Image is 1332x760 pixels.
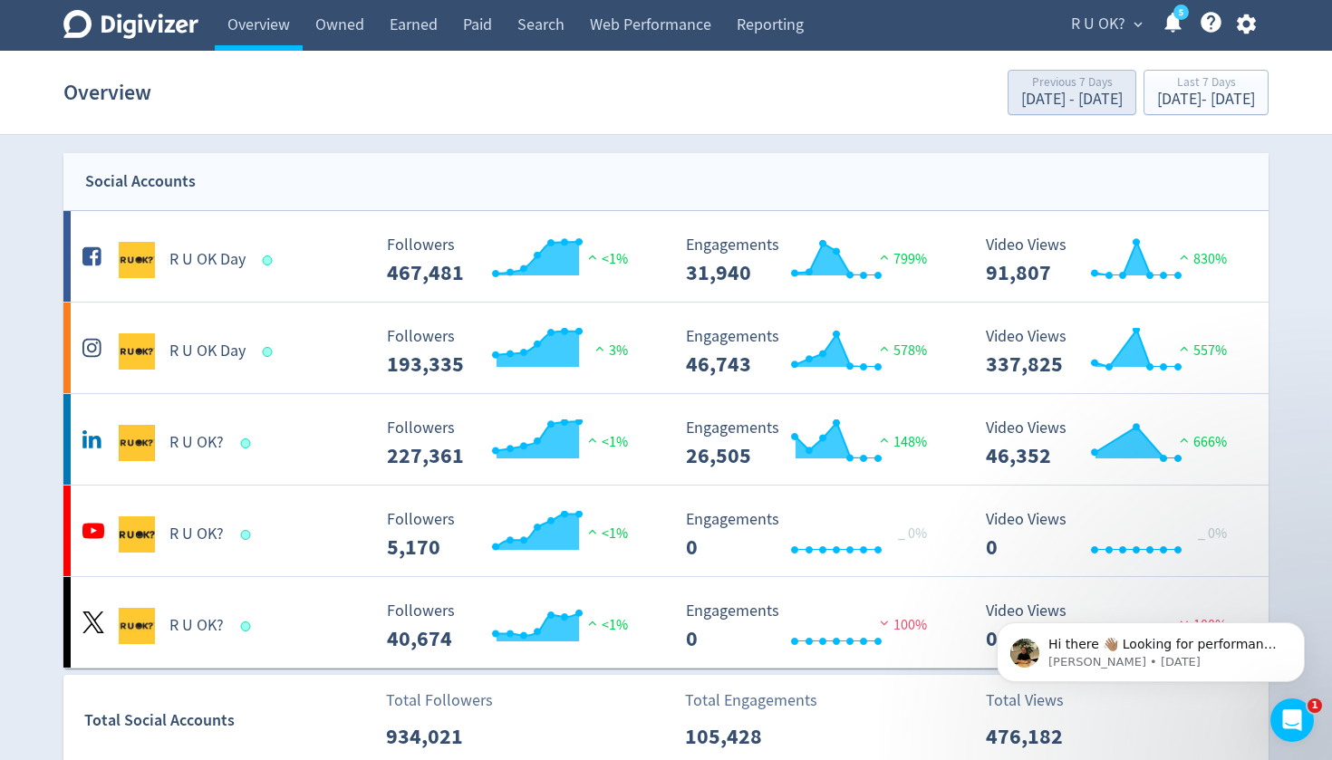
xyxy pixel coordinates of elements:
h5: R U OK Day [169,249,246,271]
span: 3% [591,342,628,360]
a: R U OK? undefinedR U OK? Followers --- Followers 5,170 <1% Engagements 0 Engagements 0 _ 0% Video... [63,486,1269,576]
text: 5 [1179,6,1183,19]
a: R U OK? undefinedR U OK? Followers --- Followers 40,674 <1% Engagements 0 Engagements 0 100% Vide... [63,577,1269,668]
span: Data last synced: 15 Sep 2025, 8:03am (AEST) [241,621,256,631]
p: Total Engagements [685,688,817,713]
h5: R U OK? [169,432,224,454]
span: 578% [875,342,927,360]
iframe: Intercom live chat [1270,698,1314,742]
a: R U OK Day undefinedR U OK Day Followers --- Followers 193,335 3% Engagements 46,743 Engagements ... [63,303,1269,393]
span: Data last synced: 15 Sep 2025, 8:03am (AEST) [263,255,278,265]
span: 666% [1175,433,1227,451]
button: Previous 7 Days[DATE] - [DATE] [1008,70,1136,115]
p: 105,428 [685,720,789,753]
span: 830% [1175,250,1227,268]
div: [DATE] - [DATE] [1157,91,1255,108]
span: <1% [584,250,628,268]
span: <1% [584,524,628,543]
svg: Engagements 26,505 [677,419,949,467]
div: [DATE] - [DATE] [1021,91,1123,108]
img: negative-performance.svg [875,616,893,630]
svg: Followers --- [378,602,650,650]
span: 148% [875,433,927,451]
button: Last 7 Days[DATE]- [DATE] [1144,70,1269,115]
img: R U OK? undefined [119,608,155,644]
h5: R U OK? [169,615,224,637]
svg: Followers --- [378,419,650,467]
p: 476,182 [986,720,1090,753]
svg: Video Views 0 [977,511,1249,559]
img: positive-performance.svg [1175,342,1193,355]
h1: Overview [63,63,151,121]
img: R U OK Day undefined [119,333,155,370]
svg: Followers --- [378,328,650,376]
img: positive-performance.svg [584,433,602,447]
p: 934,021 [386,720,490,753]
svg: Engagements 46,743 [677,328,949,376]
span: 799% [875,250,927,268]
div: Total Social Accounts [84,707,373,734]
img: positive-performance.svg [584,250,602,264]
span: Data last synced: 15 Sep 2025, 10:02am (AEST) [263,347,278,357]
img: positive-performance.svg [875,433,893,447]
iframe: Intercom notifications message [970,584,1332,711]
svg: Video Views 91,807 [977,236,1249,284]
svg: Engagements 31,940 [677,236,949,284]
span: expand_more [1130,16,1146,33]
span: <1% [584,616,628,634]
span: Data last synced: 15 Sep 2025, 9:02am (AEST) [241,530,256,540]
h5: R U OK? [169,524,224,545]
svg: Engagements 0 [677,511,949,559]
img: R U OK? undefined [119,425,155,461]
img: positive-performance.svg [584,524,602,538]
span: Data last synced: 15 Sep 2025, 5:02am (AEST) [241,438,256,448]
img: positive-performance.svg [1175,250,1193,264]
svg: Engagements 0 [677,602,949,650]
div: Last 7 Days [1157,76,1255,91]
span: 1 [1308,698,1322,713]
img: R U OK? undefined [119,516,155,553]
span: _ 0% [898,524,927,543]
a: R U OK? undefinedR U OK? Followers --- Followers 227,361 <1% Engagements 26,505 Engagements 26,50... [63,394,1269,485]
div: Previous 7 Days [1021,76,1123,91]
img: positive-performance.svg [584,616,602,630]
p: Total Followers [386,688,493,713]
img: positive-performance.svg [875,250,893,264]
svg: Video Views 46,352 [977,419,1249,467]
span: 557% [1175,342,1227,360]
span: _ 0% [1198,524,1227,543]
h5: R U OK Day [169,341,246,362]
button: R U OK? [1065,10,1147,39]
img: positive-performance.svg [1175,433,1193,447]
img: R U OK Day undefined [119,242,155,278]
div: Social Accounts [85,168,196,195]
span: 100% [875,616,927,634]
a: 5 [1173,5,1189,20]
svg: Video Views 337,825 [977,328,1249,376]
a: R U OK Day undefinedR U OK Day Followers --- Followers 467,481 <1% Engagements 31,940 Engagements... [63,211,1269,302]
svg: Followers --- [378,511,650,559]
img: positive-performance.svg [875,342,893,355]
span: <1% [584,433,628,451]
svg: Followers --- [378,236,650,284]
img: positive-performance.svg [591,342,609,355]
span: R U OK? [1071,10,1125,39]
